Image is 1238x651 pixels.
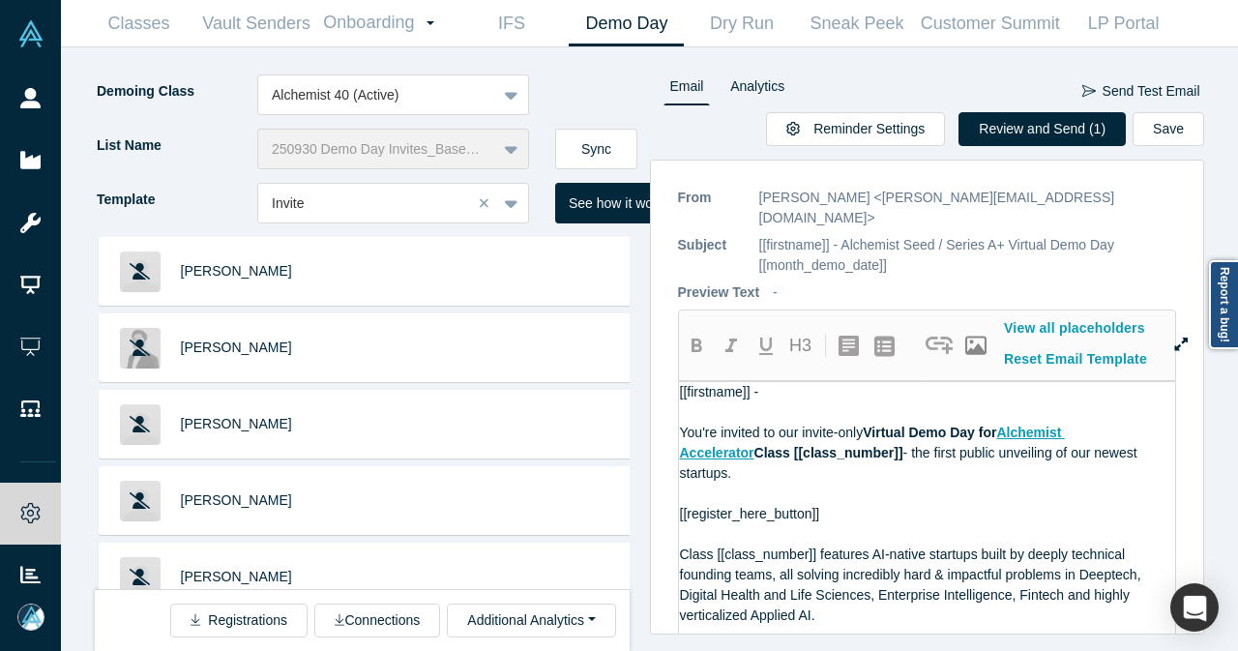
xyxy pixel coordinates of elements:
[1081,74,1201,108] button: Send Test Email
[799,1,914,46] a: Sneak Peek
[754,445,903,460] span: Class [[class_number]]
[17,20,44,47] img: Alchemist Vault Logo
[555,183,685,223] button: See how it works
[181,340,292,355] a: [PERSON_NAME]
[663,74,711,105] a: Email
[447,604,615,637] button: Additional Analytics
[95,74,257,108] label: Demoing Class
[1066,1,1181,46] a: LP Portal
[196,1,316,46] a: Vault Senders
[680,425,864,440] span: You're invited to our invite-only
[81,1,196,46] a: Classes
[958,112,1126,146] button: Review and Send (1)
[555,129,637,169] button: Sync
[569,1,684,46] a: Demo Day
[95,183,257,217] label: Template
[863,425,996,440] span: Virtual Demo Day for
[316,1,454,45] a: Onboarding
[680,384,759,399] span: [[firstname]] -
[993,342,1159,376] button: Reset Email Template
[314,604,440,637] button: Connections
[1209,260,1238,349] a: Report a bug!
[454,1,569,46] a: IFS
[181,263,292,279] a: [PERSON_NAME]
[95,129,257,163] label: List Name
[723,74,791,105] a: Analytics
[170,604,308,637] button: Registrations
[993,311,1157,345] button: View all placeholders
[783,329,818,362] button: H3
[17,604,44,631] img: Mia Scott's Account
[773,282,778,303] p: -
[759,188,1177,228] p: [PERSON_NAME] <[PERSON_NAME][EMAIL_ADDRESS][DOMAIN_NAME]>
[181,416,292,431] a: [PERSON_NAME]
[678,282,760,303] p: Preview Text
[678,188,746,228] p: From
[1133,112,1204,146] button: Save
[759,235,1177,276] p: [[firstname]] - Alchemist Seed / Series A+ Virtual Demo Day [[month_demo_date]]
[680,547,1145,623] span: Class [[class_number]] features AI-native startups built by deeply technical founding teams, all ...
[766,112,945,146] button: Reminder Settings
[678,235,746,276] p: Subject
[680,445,1141,481] span: - the first public unveiling of our newest startups.
[914,1,1066,46] a: Customer Summit
[868,329,902,362] button: create uolbg-list-item
[684,1,799,46] a: Dry Run
[181,569,292,584] a: [PERSON_NAME]
[181,492,292,508] a: [PERSON_NAME]
[680,506,820,521] span: [[register_here_button]]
